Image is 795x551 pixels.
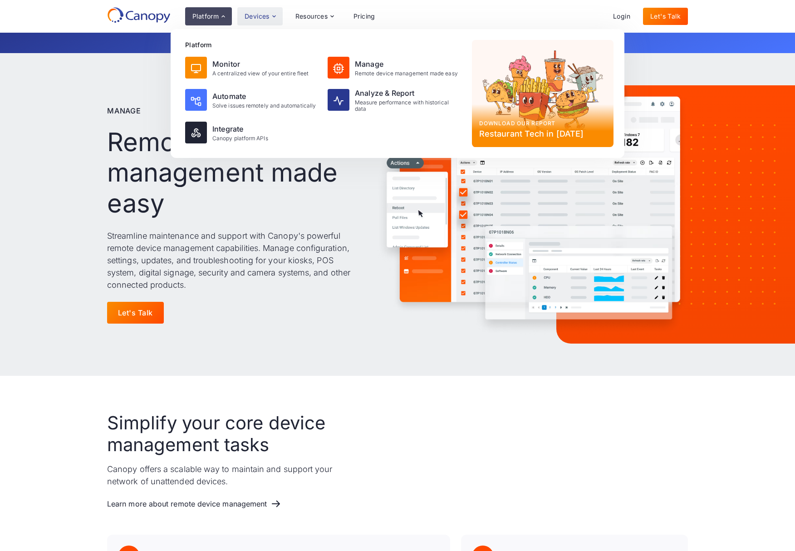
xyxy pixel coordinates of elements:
div: Automate [212,91,316,102]
div: Platform [185,40,465,49]
a: AutomateSolve issues remotely and automatically [182,84,322,116]
div: Solve issues remotely and automatically [212,103,316,109]
div: Monitor [212,59,309,69]
p: Streamline maintenance and support with Canopy's powerful remote device management capabilities. ... [107,230,357,291]
a: Learn more about remote device management [107,495,281,513]
a: MonitorA centralized view of your entire fleet [182,53,322,82]
div: Resources [288,7,341,25]
h2: Simplify your core device management tasks [107,412,354,456]
div: Restaurant Tech in [DATE] [479,128,606,140]
div: Platform [192,13,219,20]
div: Integrate [212,123,268,134]
h1: Remote device management made easy [107,127,357,219]
div: Devices [237,7,283,25]
a: Login [606,8,638,25]
div: Analyze & Report [355,88,461,98]
div: Canopy platform APIs [212,135,268,142]
div: Devices [245,13,270,20]
a: ManageRemote device management made easy [324,53,465,82]
div: Remote device management made easy [355,70,458,77]
div: Learn more about remote device management [107,500,267,508]
a: Let's Talk [643,8,688,25]
p: Canopy offers a scalable way to maintain and support your network of unattended devices. [107,463,354,487]
a: Download our reportRestaurant Tech in [DATE] [472,40,613,147]
div: A centralized view of your entire fleet [212,70,309,77]
a: IntegrateCanopy platform APIs [182,118,322,147]
a: Pricing [346,8,383,25]
div: Manage [355,59,458,69]
div: Download our report [479,119,606,128]
a: Analyze & ReportMeasure performance with historical data [324,84,465,116]
p: Manage [107,105,141,116]
a: Let's Talk [107,302,164,324]
div: Resources [295,13,328,20]
div: Platform [185,7,232,25]
nav: Platform [171,29,624,158]
div: Measure performance with historical data [355,99,461,113]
